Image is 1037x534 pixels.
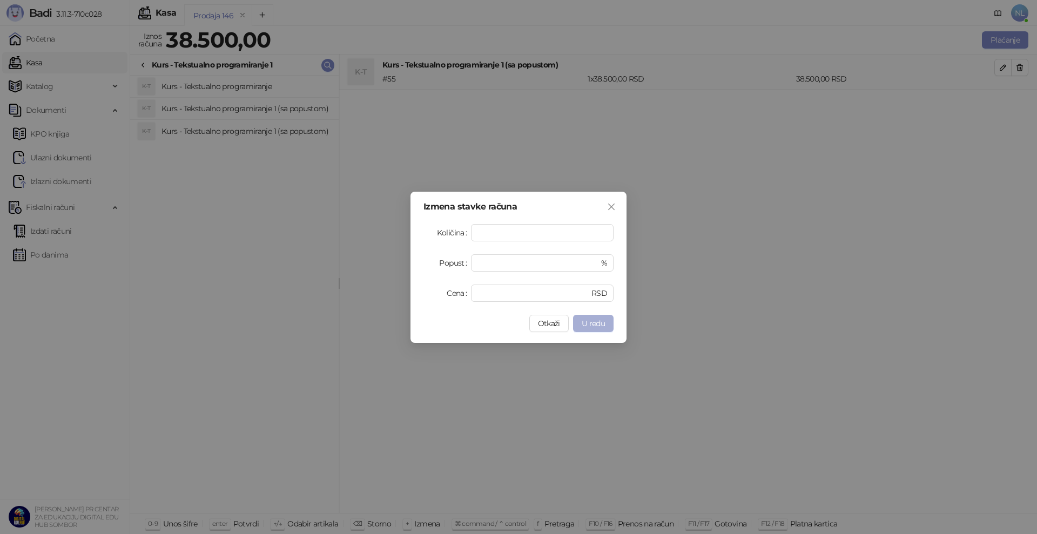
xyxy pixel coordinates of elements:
label: Količina [437,224,471,241]
span: U redu [582,319,605,328]
input: Količina [472,225,613,241]
label: Cena [447,285,471,302]
input: Popust [477,255,599,271]
div: Izmena stavke računa [423,202,614,211]
span: Zatvori [603,202,620,211]
label: Popust [439,254,471,272]
button: Otkaži [529,315,569,332]
input: Cena [477,285,589,301]
span: close [607,202,616,211]
button: U redu [573,315,614,332]
button: Close [603,198,620,215]
span: Otkaži [538,319,560,328]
